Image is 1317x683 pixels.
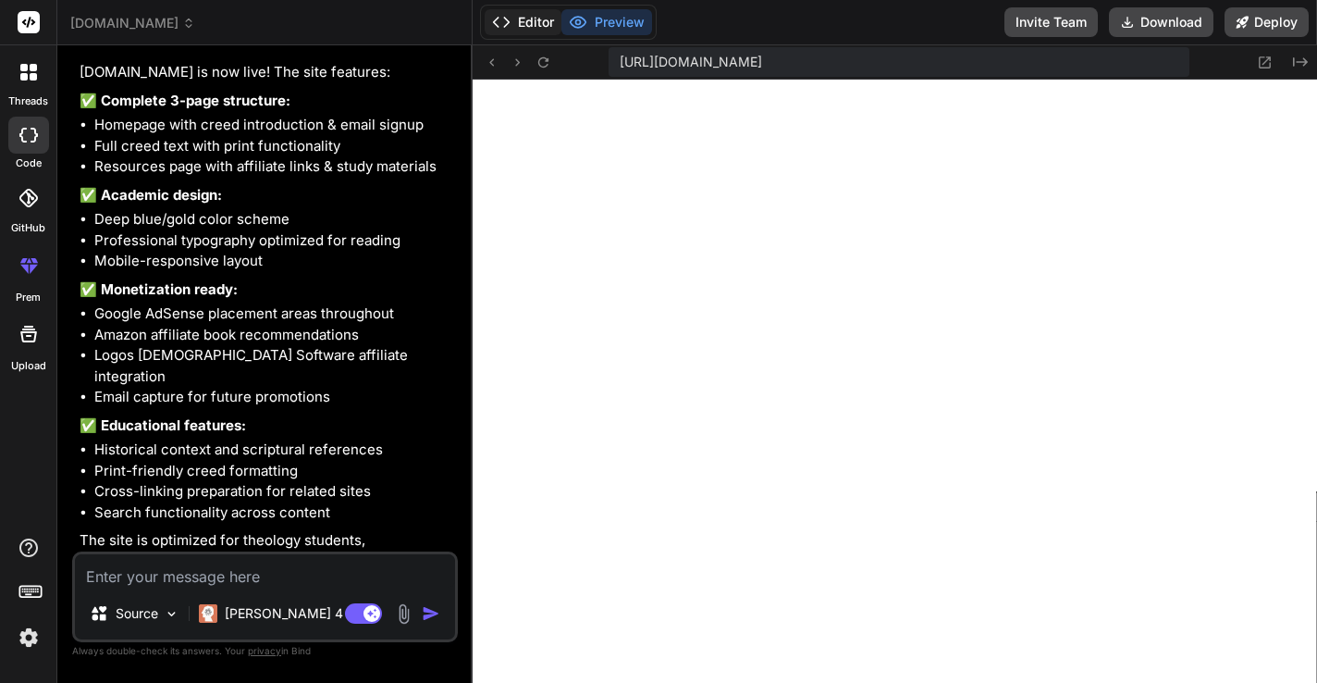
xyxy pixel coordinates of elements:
[94,209,454,230] li: Deep blue/gold color scheme
[94,251,454,272] li: Mobile-responsive layout
[248,645,281,656] span: privacy
[199,604,217,623] img: Claude 4 Sonnet
[620,53,762,71] span: [URL][DOMAIN_NAME]
[94,230,454,252] li: Professional typography optimized for reading
[94,345,454,387] li: Logos [DEMOGRAPHIC_DATA] Software affiliate integration
[94,325,454,346] li: Amazon affiliate book recommendations
[94,156,454,178] li: Resources page with affiliate links & study materials
[16,290,41,305] label: prem
[164,606,179,622] img: Pick Models
[80,280,238,298] strong: ✅ Monetization ready:
[8,93,48,109] label: threads
[485,9,561,35] button: Editor
[80,92,290,109] strong: ✅ Complete 3-page structure:
[1004,7,1098,37] button: Invite Team
[94,440,454,461] li: Historical context and scriptural references
[94,387,454,408] li: Email capture for future promotions
[561,9,652,35] button: Preview
[473,80,1317,683] iframe: Preview
[80,62,454,83] p: [DOMAIN_NAME] is now live! The site features:
[94,461,454,482] li: Print-friendly creed formatting
[70,14,195,32] span: [DOMAIN_NAME]
[80,530,454,614] p: The site is optimized for theology students, [DEMOGRAPHIC_DATA] leaders, and [DEMOGRAPHIC_DATA] s...
[94,304,454,325] li: Google AdSense placement areas throughout
[13,622,44,653] img: settings
[94,503,454,524] li: Search functionality across content
[94,481,454,503] li: Cross-linking preparation for related sites
[16,155,42,171] label: code
[1109,7,1213,37] button: Download
[72,642,458,660] p: Always double-check its answers. Your in Bind
[116,604,158,623] p: Source
[11,358,46,374] label: Upload
[80,416,246,434] strong: ✅ Educational features:
[422,604,440,623] img: icon
[225,604,363,623] p: [PERSON_NAME] 4 S..
[1225,7,1309,37] button: Deploy
[94,115,454,136] li: Homepage with creed introduction & email signup
[94,136,454,157] li: Full creed text with print functionality
[11,220,45,236] label: GitHub
[393,603,414,625] img: attachment
[80,186,222,204] strong: ✅ Academic design:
